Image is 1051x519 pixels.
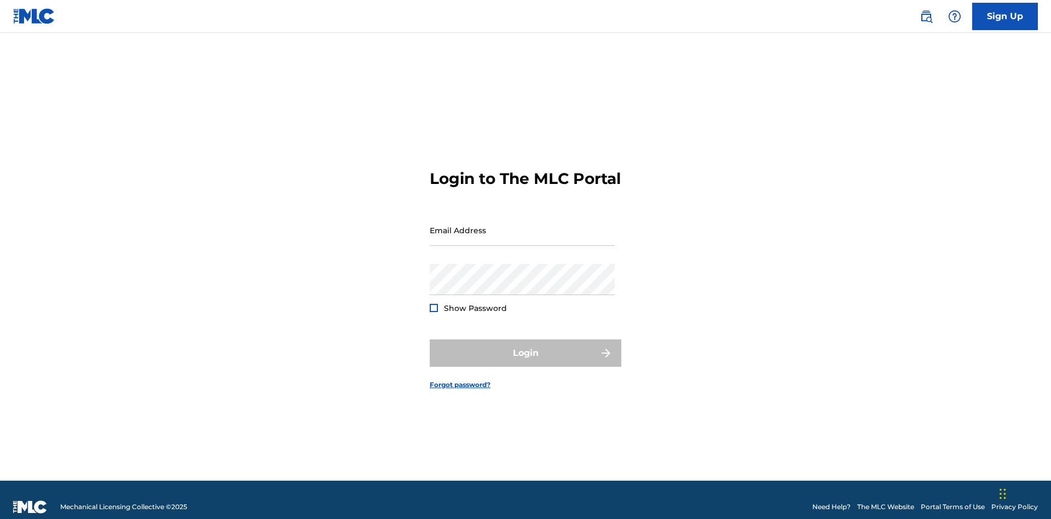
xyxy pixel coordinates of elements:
[944,5,966,27] div: Help
[430,169,621,188] h3: Login to The MLC Portal
[991,502,1038,512] a: Privacy Policy
[812,502,851,512] a: Need Help?
[972,3,1038,30] a: Sign Up
[430,380,490,390] a: Forgot password?
[1000,477,1006,510] div: Drag
[920,10,933,23] img: search
[444,303,507,313] span: Show Password
[915,5,937,27] a: Public Search
[857,502,914,512] a: The MLC Website
[948,10,961,23] img: help
[13,500,47,514] img: logo
[13,8,55,24] img: MLC Logo
[60,502,187,512] span: Mechanical Licensing Collective © 2025
[921,502,985,512] a: Portal Terms of Use
[996,466,1051,519] iframe: Chat Widget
